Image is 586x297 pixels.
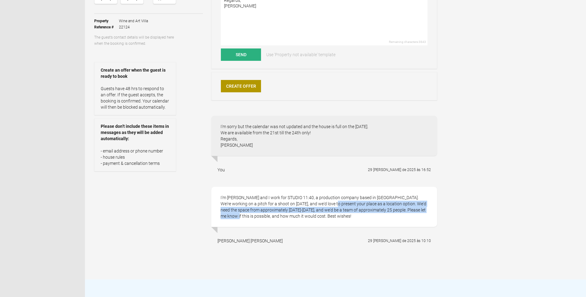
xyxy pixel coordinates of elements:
[94,24,119,30] strong: Reference #
[221,48,261,61] button: Send
[94,18,119,24] strong: Property
[368,239,431,243] flynt-date-display: 29 [PERSON_NAME] de 2025 às 10:10
[262,48,340,61] a: Use 'Property not available' template
[94,34,176,47] p: The guest’s contact details will be displayed here when the booking is confirmed.
[211,187,437,227] div: I'm [PERSON_NAME] and I work for STUDIO 11:40, a production company based in [GEOGRAPHIC_DATA]. W...
[101,86,170,110] p: Guests have 48 hrs to respond to an offer. If the guest accepts, the booking is confirmed. Your c...
[101,148,170,166] p: - email address or phone number - house rules - payment & cancellation terms
[101,67,170,79] strong: Create an offer when the guest is ready to book
[221,80,261,92] a: Create Offer
[211,116,437,156] div: I'm sorry but the calendar was not updated and the house is full on the [DATE]. We are available ...
[101,123,170,142] strong: Please don’t include these items in messages as they will be added automatically:
[119,24,148,30] span: 22124
[217,238,283,244] div: [PERSON_NAME] [PERSON_NAME]
[217,167,225,173] div: You
[119,18,148,24] span: Wine and Art Villa
[368,168,431,172] flynt-date-display: 29 [PERSON_NAME] de 2025 às 16:52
